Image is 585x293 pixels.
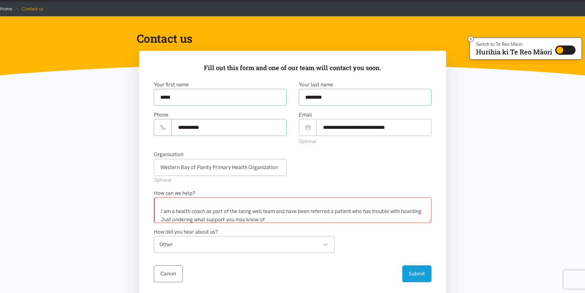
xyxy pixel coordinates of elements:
li: Contact us [12,5,44,13]
p: Switch to Te Reo Māori [476,42,552,46]
label: Email [299,111,312,119]
h1: Contact us [137,31,439,46]
p: Hurihia ki Te Reo Māori [476,49,552,55]
label: Your first name [154,81,189,89]
small: Optional [299,139,316,144]
label: Organisation [154,150,183,159]
input: Phone number [172,119,287,136]
button: Submit [402,265,431,282]
p: Fill out this form and one of our team will contact you soon. [149,63,436,73]
div: Other [159,240,328,249]
input: Email [317,119,431,136]
a: Cancel [154,265,183,282]
label: Your last name [299,81,333,89]
small: Optional [154,177,171,183]
label: How did you hear about us? [154,228,218,236]
label: Phone [154,111,168,119]
label: How can we help? [154,189,195,197]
